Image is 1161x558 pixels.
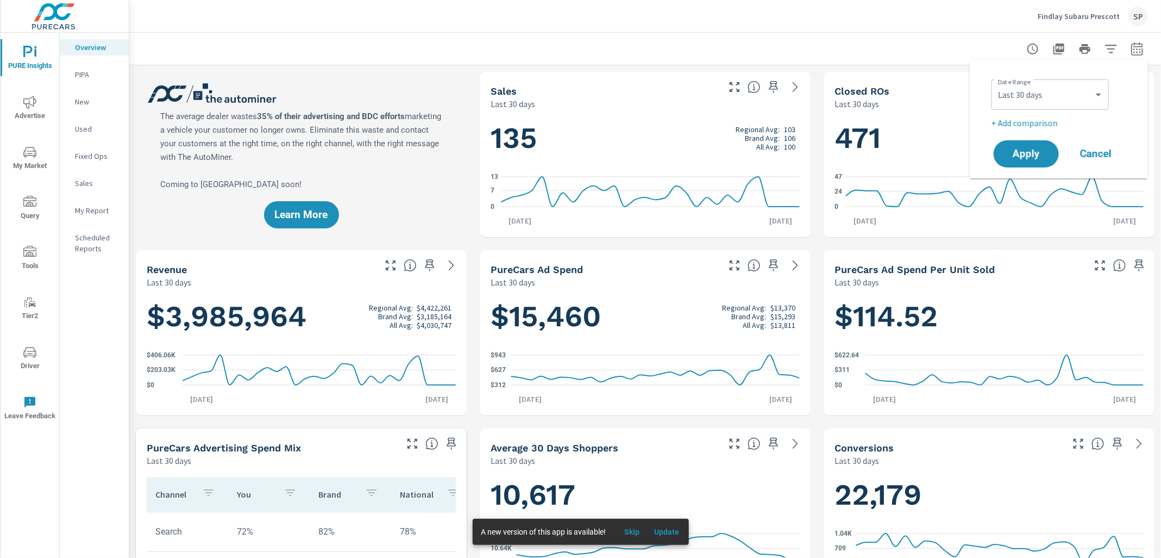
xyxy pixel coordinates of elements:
p: Last 30 days [147,454,191,467]
p: New [75,96,120,107]
div: SP [1128,7,1148,26]
div: New [60,94,129,110]
h5: PureCars Advertising Spend Mix [147,442,301,454]
button: Make Fullscreen [404,435,421,452]
p: National [400,489,438,500]
div: Scheduled Reports [60,230,129,257]
text: 10.64K [491,545,512,553]
a: See more details in report [787,435,804,452]
text: $622.64 [834,351,859,359]
p: Channel [155,489,193,500]
p: All Avg: [390,321,413,330]
h1: 471 [834,120,1144,157]
text: 24 [834,188,842,195]
h5: Revenue [147,264,187,275]
p: $15,293 [770,312,795,321]
p: [DATE] [183,394,221,405]
a: See more details in report [1131,435,1148,452]
text: $203.03K [147,367,175,374]
span: A new version of this app is available! [481,528,606,536]
button: Apply [994,140,1059,168]
span: Advertise [4,96,56,122]
span: Save this to your personalized report [1131,257,1148,274]
span: Leave Feedback [4,396,56,423]
div: Overview [60,39,129,55]
span: The number of dealer-specified goals completed by a visitor. [Source: This data is provided by th... [1091,437,1104,450]
text: 7 [491,187,494,194]
p: Used [75,123,120,134]
td: 78% [391,518,473,545]
text: 0 [834,203,838,210]
text: $0 [147,381,154,389]
span: PURE Insights [4,46,56,72]
p: Last 30 days [147,276,191,289]
p: [DATE] [1106,394,1144,405]
p: Scheduled Reports [75,232,120,254]
td: 72% [228,518,310,545]
button: Make Fullscreen [726,257,743,274]
h1: $114.52 [834,298,1144,335]
h5: Sales [491,85,517,97]
button: Make Fullscreen [1070,435,1087,452]
span: My Market [4,146,56,172]
p: $3,185,164 [417,312,451,321]
p: All Avg: [756,142,780,151]
div: nav menu [1,33,59,433]
p: [DATE] [762,215,800,226]
a: See more details in report [787,78,804,96]
button: Learn More [264,201,339,228]
p: Sales [75,178,120,189]
button: Apply Filters [1100,38,1122,60]
button: Print Report [1074,38,1096,60]
h5: PureCars Ad Spend Per Unit Sold [834,264,995,275]
p: Findlay Subaru Prescott [1038,11,1120,21]
h1: 10,617 [491,476,800,513]
text: $627 [491,367,506,374]
h1: 22,179 [834,476,1144,513]
button: Skip [615,523,650,541]
h1: $15,460 [491,298,800,335]
text: $312 [491,381,506,389]
p: [DATE] [865,394,903,405]
p: 100 [784,142,795,151]
span: Save this to your personalized report [765,435,782,452]
span: Learn More [275,210,328,220]
text: 13 [491,173,498,181]
p: [DATE] [1106,215,1144,226]
text: $311 [834,367,850,374]
span: Total cost of media for all PureCars channels for the selected dealership group over the selected... [748,259,761,272]
p: [DATE] [762,394,800,405]
text: $406.06K [147,351,175,359]
p: Last 30 days [491,97,535,110]
span: Total sales revenue over the selected date range. [Source: This data is sourced from the dealer’s... [404,259,417,272]
p: $13,370 [770,303,795,312]
p: Brand [318,489,356,500]
h5: Closed ROs [834,85,889,97]
p: Last 30 days [491,454,535,467]
h1: $3,985,964 [147,298,456,335]
span: Save this to your personalized report [765,78,782,96]
p: 103 [784,125,795,134]
div: Used [60,121,129,137]
p: $4,030,747 [417,321,451,330]
p: Brand Avg: [745,134,780,142]
p: Regional Avg: [736,125,780,134]
p: $4,422,261 [417,303,451,312]
button: Make Fullscreen [726,78,743,96]
p: Regional Avg: [369,303,413,312]
text: 47 [834,173,842,181]
p: Last 30 days [491,276,535,289]
span: Driver [4,346,56,373]
p: $13,811 [770,321,795,330]
p: Last 30 days [834,454,879,467]
td: 82% [310,518,391,545]
button: Make Fullscreen [726,435,743,452]
p: [DATE] [511,394,549,405]
p: [DATE] [418,394,456,405]
p: My Report [75,205,120,216]
a: See more details in report [787,257,804,274]
h5: PureCars Ad Spend [491,264,583,275]
p: + Add comparison [991,116,1131,129]
text: $0 [834,381,842,389]
span: Update [654,527,680,537]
